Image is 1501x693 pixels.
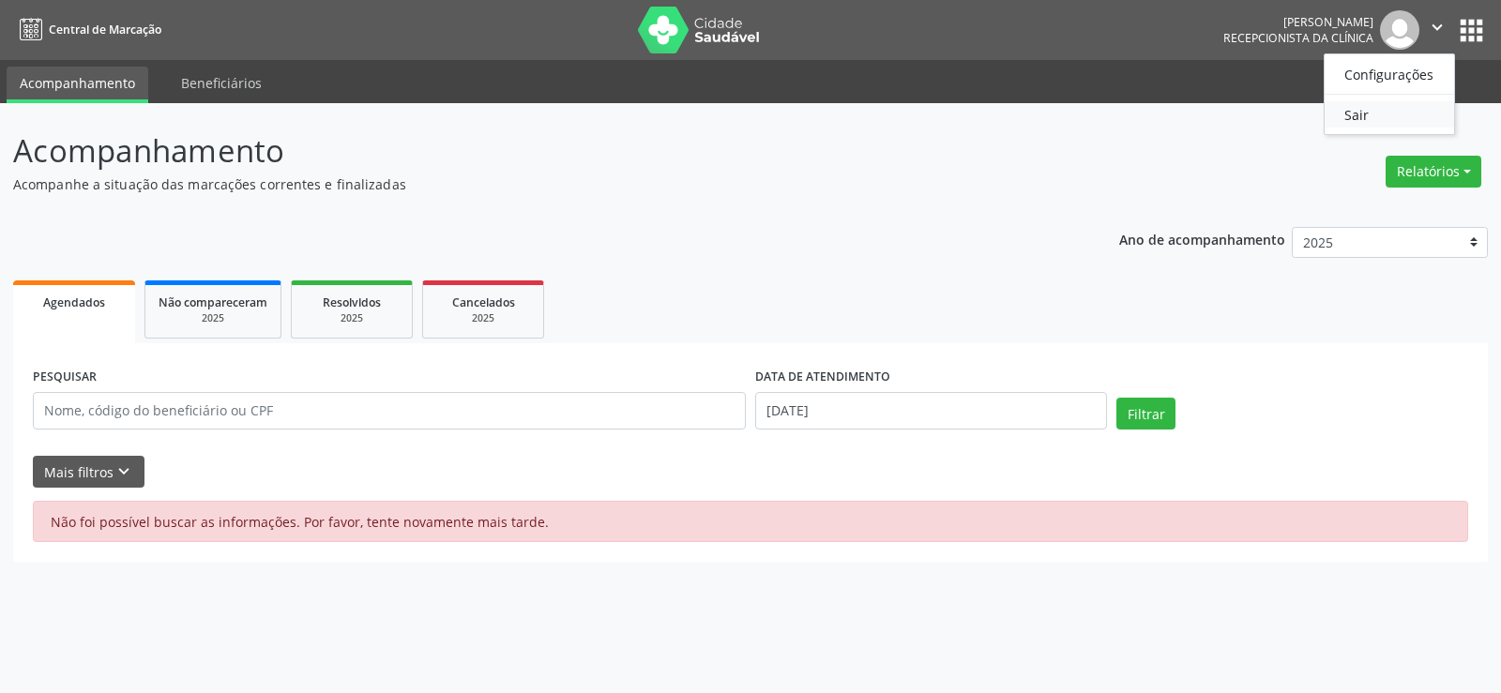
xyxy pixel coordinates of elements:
a: Configurações [1325,61,1454,87]
i: keyboard_arrow_down [114,461,134,482]
input: Selecione um intervalo [755,392,1107,429]
ul:  [1324,53,1455,135]
i:  [1427,17,1448,38]
div: Não foi possível buscar as informações. Por favor, tente novamente mais tarde. [33,501,1468,542]
span: Recepcionista da clínica [1223,30,1373,46]
a: Central de Marcação [13,14,161,45]
button: apps [1455,14,1488,47]
span: Central de Marcação [49,22,161,38]
span: Resolvidos [323,294,381,310]
button:  [1419,10,1455,50]
label: DATA DE ATENDIMENTO [755,363,890,392]
span: Não compareceram [159,294,267,310]
label: PESQUISAR [33,363,97,392]
button: Mais filtroskeyboard_arrow_down [33,456,144,489]
input: Nome, código do beneficiário ou CPF [33,392,746,429]
p: Ano de acompanhamento [1119,227,1285,250]
a: Beneficiários [168,67,275,99]
div: 2025 [305,311,399,325]
img: img [1380,10,1419,50]
div: 2025 [436,311,530,325]
div: 2025 [159,311,267,325]
p: Acompanhe a situação das marcações correntes e finalizadas [13,174,1045,194]
p: Acompanhamento [13,128,1045,174]
a: Acompanhamento [7,67,148,103]
div: [PERSON_NAME] [1223,14,1373,30]
button: Filtrar [1116,398,1175,429]
button: Relatórios [1386,156,1481,188]
a: Sair [1325,101,1454,128]
span: Agendados [43,294,105,310]
span: Cancelados [452,294,515,310]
